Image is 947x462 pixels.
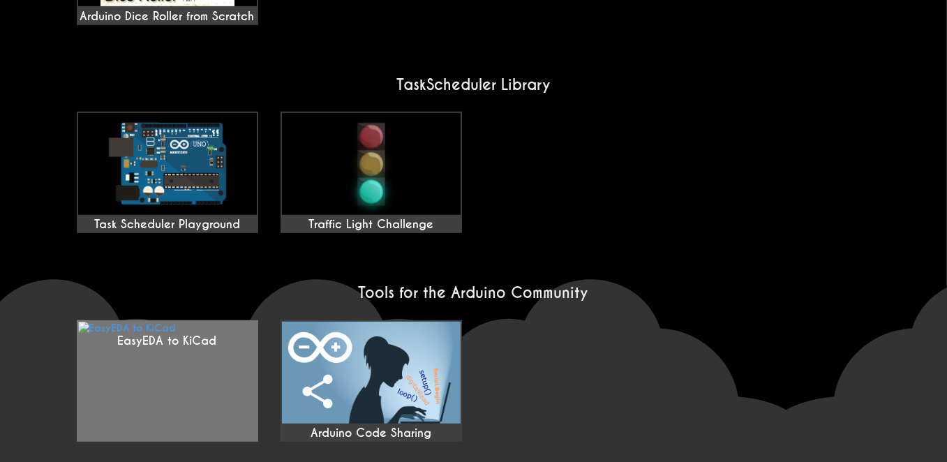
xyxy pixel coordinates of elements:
[281,112,462,233] a: Traffic Light Challenge
[281,320,462,442] a: Arduino Code Sharing
[282,426,461,440] div: Arduino Code Sharing
[66,75,882,94] h2: TaskScheduler Library
[66,283,882,302] h2: Tools for the Arduino Community
[282,322,461,424] img: EasyEDA to KiCad
[78,113,257,215] img: Task Scheduler Playground
[77,320,258,442] a: EasyEDA to KiCad
[282,218,461,232] div: Traffic Light Challenge
[282,113,461,215] img: Traffic Light Challenge
[78,322,177,334] img: EasyEDA to KiCad
[78,218,257,232] div: Task Scheduler Playground
[78,334,257,348] div: EasyEDA to KiCad
[77,112,258,233] a: Task Scheduler Playground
